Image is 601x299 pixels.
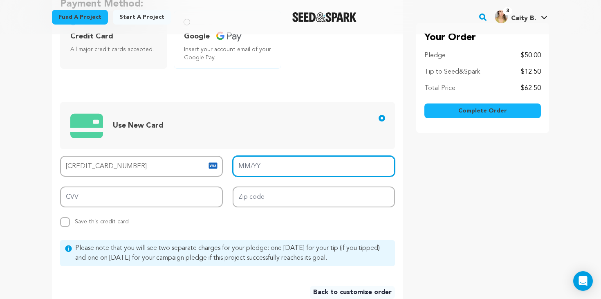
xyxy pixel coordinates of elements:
[573,271,593,291] div: Open Intercom Messenger
[70,45,160,54] span: All major credit cards accepted.
[310,286,395,299] a: Back to customize order
[424,67,480,77] p: Tip to Seed&Spark
[60,187,223,207] input: CVV
[113,10,171,25] a: Start a project
[75,243,390,263] span: Please note that you will see two separate charges for your pledge: one [DATE] for your tip (if y...
[521,83,541,93] p: $62.50
[70,109,103,142] img: credit card icons
[292,12,357,22] a: Seed&Spark Homepage
[75,216,129,225] span: Save this credit card
[495,10,536,23] div: Caity B.'s Profile
[292,12,357,22] img: Seed&Spark Logo Dark Mode
[495,10,508,23] img: 2dcabe12e680fe0f.jpg
[233,156,395,177] input: MM/YY
[424,103,541,118] button: Complete Order
[60,156,223,177] input: Card number
[511,15,536,22] span: Caity B.
[52,10,108,25] a: Fund a project
[503,7,512,15] span: 3
[233,187,395,207] input: Zip code
[521,51,541,61] p: $50.00
[424,83,455,93] p: Total Price
[521,67,541,77] p: $12.50
[113,122,164,129] span: Use New Card
[184,31,210,42] span: Google
[184,45,274,62] span: Insert your account email of your Google Pay.
[493,9,549,26] span: Caity B.'s Profile
[493,9,549,23] a: Caity B.'s Profile
[424,31,541,44] p: Your Order
[424,51,446,61] p: Pledge
[70,31,113,42] span: Credit Card
[208,161,218,171] img: card icon
[216,31,242,42] img: credit card icons
[458,107,507,115] span: Complete Order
